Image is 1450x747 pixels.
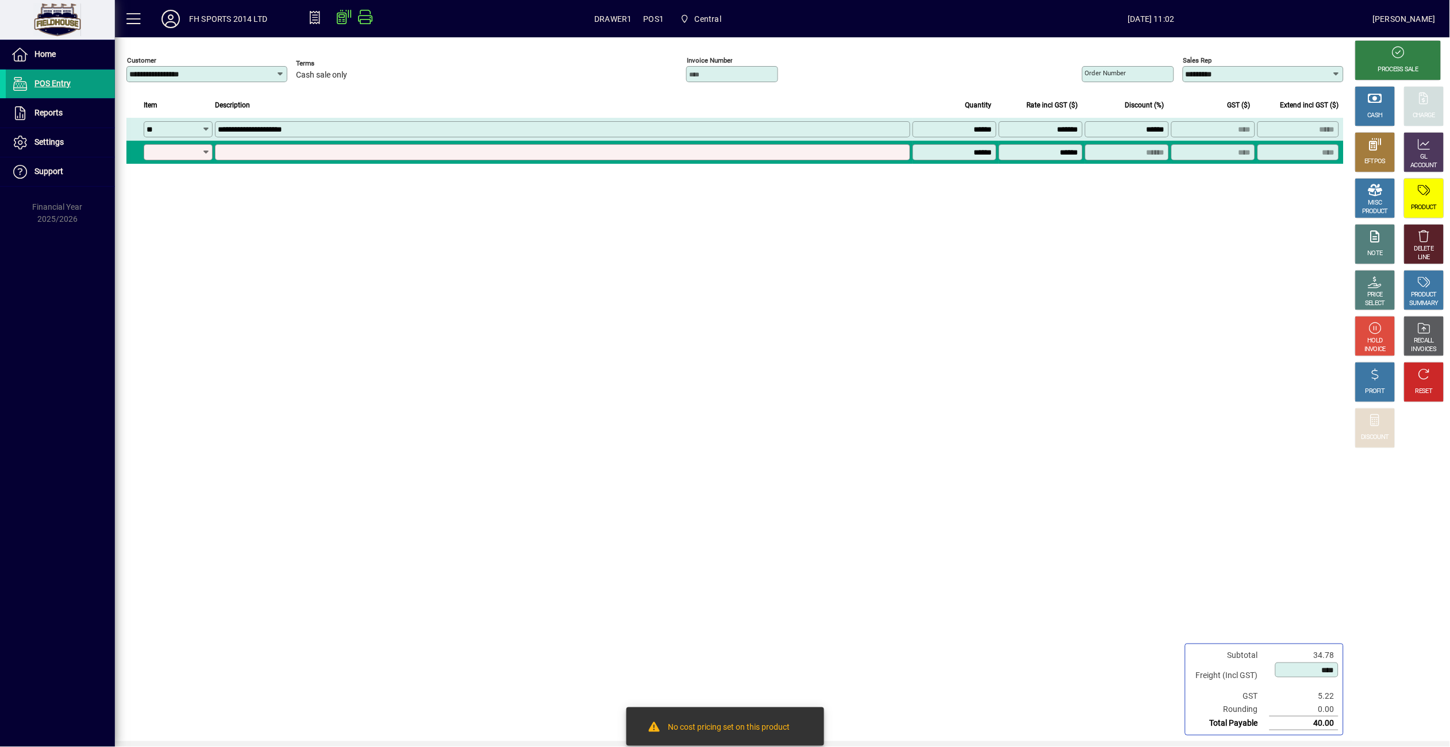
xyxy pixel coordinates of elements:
[687,56,733,64] mat-label: Invoice number
[1361,433,1389,442] div: DISCOUNT
[6,128,115,157] a: Settings
[189,10,267,28] div: FH SPORTS 2014 LTD
[1362,207,1388,216] div: PRODUCT
[1366,387,1385,396] div: PROFIT
[1411,203,1437,212] div: PRODUCT
[1190,649,1270,662] td: Subtotal
[1411,291,1437,299] div: PRODUCT
[675,9,726,29] span: Central
[594,10,632,28] span: DRAWER1
[215,99,250,111] span: Description
[644,10,664,28] span: POS1
[1364,345,1386,354] div: INVOICE
[1368,249,1383,258] div: NOTE
[1270,717,1339,730] td: 40.00
[1413,111,1436,120] div: CHARGE
[144,99,157,111] span: Item
[1270,649,1339,662] td: 34.78
[1365,157,1386,166] div: EFTPOS
[1411,161,1437,170] div: ACCOUNT
[34,79,71,88] span: POS Entry
[1085,69,1126,77] mat-label: Order number
[695,10,721,28] span: Central
[1368,199,1382,207] div: MISC
[930,10,1373,28] span: [DATE] 11:02
[1280,99,1339,111] span: Extend incl GST ($)
[966,99,992,111] span: Quantity
[1378,66,1418,74] div: PROCESS SALE
[1411,345,1436,354] div: INVOICES
[1368,111,1383,120] div: CASH
[1368,337,1383,345] div: HOLD
[127,56,156,64] mat-label: Customer
[1368,291,1383,299] div: PRICE
[1190,703,1270,717] td: Rounding
[6,40,115,69] a: Home
[668,721,790,735] div: No cost pricing set on this product
[1414,337,1434,345] div: RECALL
[296,71,347,80] span: Cash sale only
[1183,56,1212,64] mat-label: Sales rep
[1190,717,1270,730] td: Total Payable
[34,167,63,176] span: Support
[34,49,56,59] span: Home
[1027,99,1078,111] span: Rate incl GST ($)
[1421,153,1428,161] div: GL
[1366,299,1386,308] div: SELECT
[1418,253,1430,262] div: LINE
[6,99,115,128] a: Reports
[1190,662,1270,690] td: Freight (Incl GST)
[296,60,365,67] span: Terms
[1410,299,1439,308] div: SUMMARY
[152,9,189,29] button: Profile
[34,137,64,147] span: Settings
[1270,703,1339,717] td: 0.00
[1228,99,1251,111] span: GST ($)
[1190,690,1270,703] td: GST
[1414,245,1434,253] div: DELETE
[6,157,115,186] a: Support
[1373,10,1436,28] div: [PERSON_NAME]
[1416,387,1433,396] div: RESET
[34,108,63,117] span: Reports
[1270,690,1339,703] td: 5.22
[1125,99,1164,111] span: Discount (%)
